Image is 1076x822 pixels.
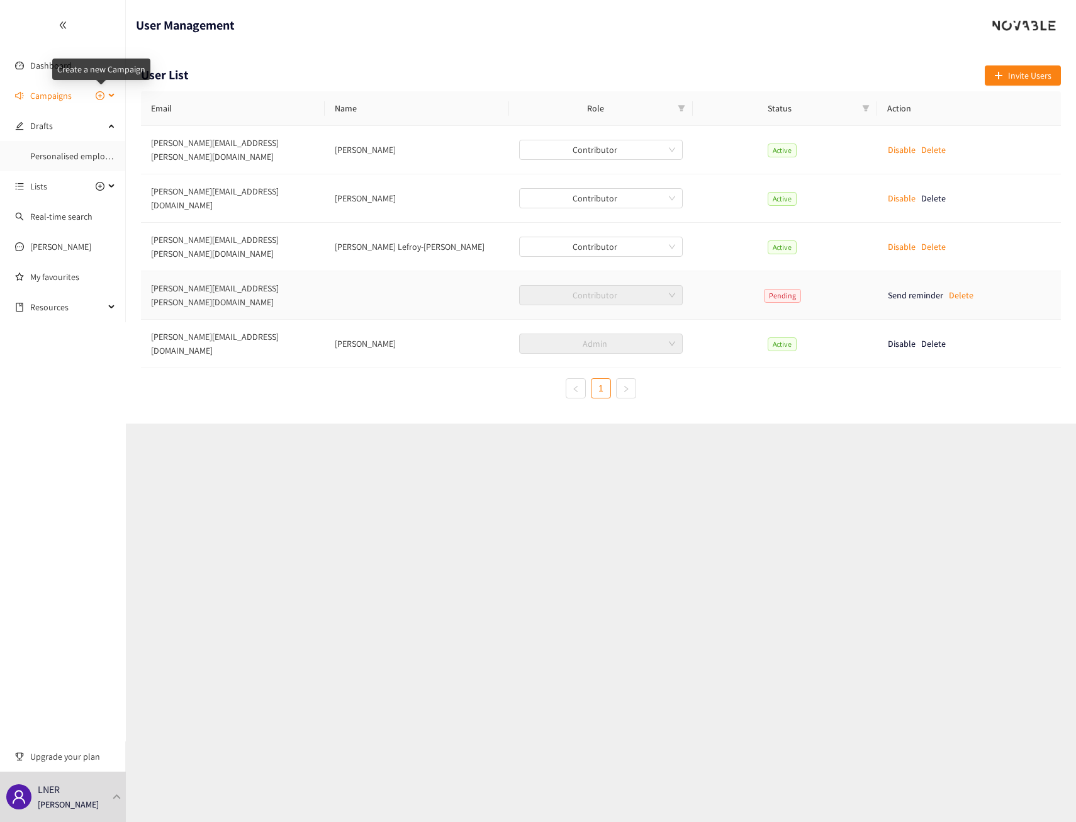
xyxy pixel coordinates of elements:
[15,303,24,312] span: book
[527,140,675,159] span: Contributor
[30,83,72,108] span: Campaigns
[141,271,325,320] td: [PERSON_NAME][EMAIL_ADDRESS][PERSON_NAME][DOMAIN_NAME]
[949,288,973,302] p: Delete
[921,240,946,254] p: Delete
[616,378,636,398] li: Next Page
[30,150,150,162] a: Personalised employee benefits
[703,101,856,115] span: Status
[30,174,47,199] span: Lists
[949,285,973,305] button: Delete
[1013,762,1076,822] iframe: Chat Widget
[96,91,104,100] span: plus-circle
[15,752,24,761] span: trophy
[985,65,1061,86] button: plusInvite Users
[30,113,104,138] span: Drafts
[888,240,916,254] p: Disable
[141,223,325,271] td: [PERSON_NAME][EMAIL_ADDRESS][PERSON_NAME][DOMAIN_NAME]
[30,241,91,252] a: [PERSON_NAME]
[141,174,325,223] td: [PERSON_NAME][EMAIL_ADDRESS][DOMAIN_NAME]
[678,104,685,112] span: filter
[921,237,946,257] button: Delete
[877,91,1061,126] th: Action
[15,91,24,100] span: sound
[30,264,116,290] a: My favourites
[622,385,630,393] span: right
[921,143,946,157] p: Delete
[519,101,673,115] span: Role
[888,188,916,208] button: Disable
[768,240,797,254] span: Active
[325,223,508,271] td: Christine Lefroy-Owen
[888,191,916,205] p: Disable
[768,337,797,351] span: Active
[96,182,104,191] span: plus-circle
[527,286,675,305] span: Contributor
[616,378,636,398] button: right
[888,237,916,257] button: Disable
[38,797,99,811] p: [PERSON_NAME]
[59,21,67,30] span: double-left
[141,126,325,174] td: [PERSON_NAME][EMAIL_ADDRESS][PERSON_NAME][DOMAIN_NAME]
[30,295,104,320] span: Resources
[764,289,801,303] span: Pending
[30,211,92,222] a: Real-time search
[591,378,611,398] li: 1
[141,65,189,85] h1: User List
[527,189,675,208] span: Contributor
[888,143,916,157] p: Disable
[921,140,946,160] button: Delete
[994,71,1003,81] span: plus
[52,59,150,80] div: Create a new Campaign
[30,744,116,769] span: Upgrade your plan
[527,334,675,353] span: Admin
[15,121,24,130] span: edit
[325,320,508,368] td: Ross Welham
[1008,69,1051,82] span: Invite Users
[591,379,610,398] a: 1
[11,789,26,804] span: user
[572,385,580,393] span: left
[325,126,508,174] td: Colin Kelly
[30,60,72,71] a: Dashboard
[566,378,586,398] li: Previous Page
[862,104,870,112] span: filter
[860,99,872,118] span: filter
[888,140,916,160] button: Disable
[141,91,325,126] th: Email
[566,378,586,398] button: left
[15,182,24,191] span: unordered-list
[141,320,325,368] td: [PERSON_NAME][EMAIL_ADDRESS][DOMAIN_NAME]
[675,99,688,118] span: filter
[768,192,797,206] span: Active
[527,237,675,256] span: Contributor
[325,91,508,126] th: Name
[325,174,508,223] td: Daniel Taylor
[768,144,797,157] span: Active
[38,782,60,797] p: LNER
